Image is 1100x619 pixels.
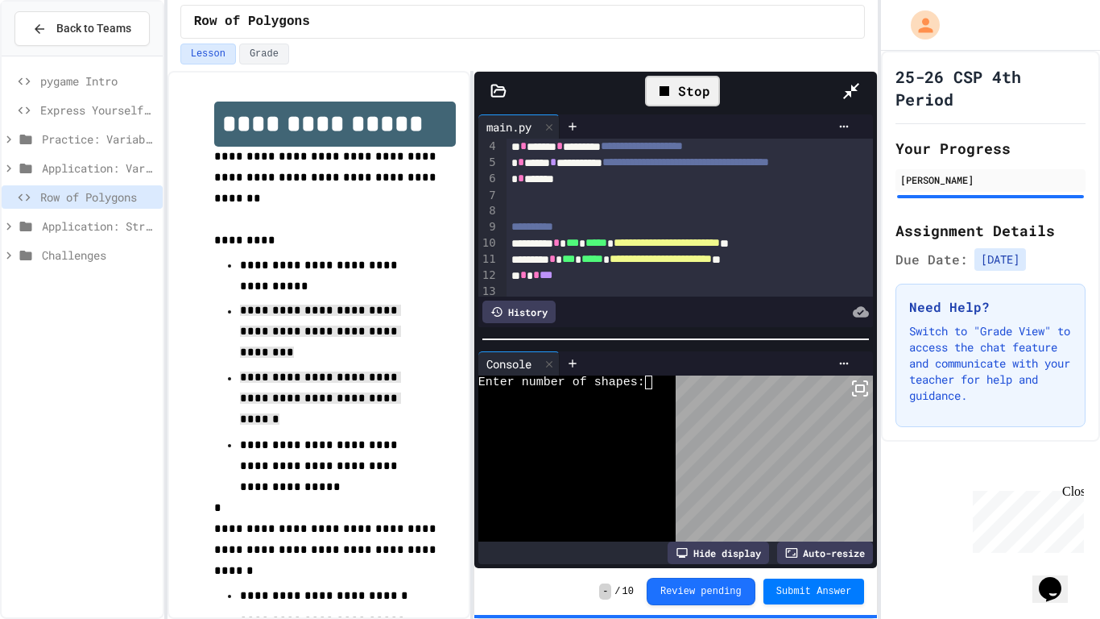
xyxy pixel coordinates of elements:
[478,203,498,219] div: 8
[478,171,498,187] div: 6
[599,584,611,600] span: -
[895,65,1086,110] h1: 25-26 CSP 4th Period
[895,250,968,269] span: Due Date:
[40,189,156,206] span: Row of Polygons
[478,139,498,155] div: 4
[478,118,540,135] div: main.py
[239,44,289,64] button: Grade
[974,248,1026,271] span: [DATE]
[645,76,720,106] div: Stop
[194,12,310,31] span: Row of Polygons
[56,20,131,37] span: Back to Teams
[777,542,873,564] div: Auto-resize
[42,247,156,264] span: Challenges
[42,160,156,177] span: Application: Variables/Print
[895,219,1086,242] h2: Assignment Details
[909,323,1072,404] p: Switch to "Grade View" to access the chat feature and communicate with your teacher for help and ...
[478,355,540,372] div: Console
[614,585,620,598] span: /
[478,155,498,171] div: 5
[763,579,865,604] button: Submit Answer
[478,268,498,284] div: 12
[966,484,1084,553] iframe: chat widget
[42,218,156,235] span: Application: Strings, Inputs, Math
[478,351,560,376] div: Console
[478,114,560,139] div: main.py
[180,44,236,64] button: Lesson
[42,131,156,147] span: Practice: Variables/Print
[478,188,498,204] div: 7
[14,11,150,46] button: Back to Teams
[482,301,556,323] div: History
[478,219,498,235] div: 9
[776,585,852,598] span: Submit Answer
[894,6,944,44] div: My Account
[478,376,645,389] span: Enter number of shapes:
[478,251,498,268] div: 11
[40,102,156,118] span: Express Yourself in Python!
[668,542,769,564] div: Hide display
[900,172,1081,187] div: [PERSON_NAME]
[895,137,1086,160] h2: Your Progress
[478,284,498,300] div: 13
[478,235,498,251] div: 10
[6,6,111,102] div: Chat with us now!Close
[622,585,634,598] span: 10
[647,578,755,605] button: Review pending
[909,297,1072,317] h3: Need Help?
[40,73,156,89] span: pygame Intro
[1032,555,1084,603] iframe: chat widget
